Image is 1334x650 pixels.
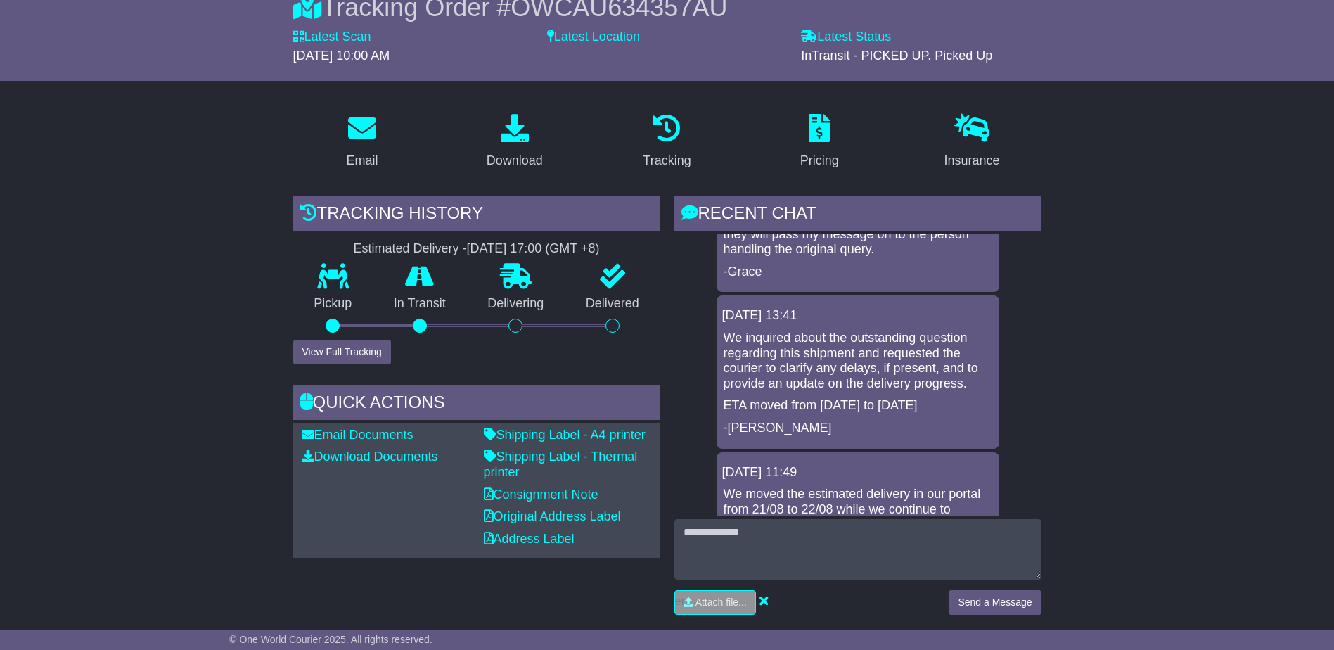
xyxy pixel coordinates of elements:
[800,151,839,170] div: Pricing
[565,296,660,312] p: Delivered
[722,465,994,480] div: [DATE] 11:49
[484,487,598,502] a: Consignment Note
[674,196,1041,234] div: RECENT CHAT
[293,385,660,423] div: Quick Actions
[547,30,640,45] label: Latest Location
[293,30,371,45] label: Latest Scan
[484,509,621,523] a: Original Address Label
[346,151,378,170] div: Email
[302,428,413,442] a: Email Documents
[293,296,373,312] p: Pickup
[467,241,600,257] div: [DATE] 17:00 (GMT +8)
[643,151,691,170] div: Tracking
[722,308,994,324] div: [DATE] 13:41
[337,109,387,175] a: Email
[801,30,891,45] label: Latest Status
[484,532,575,546] a: Address Label
[634,109,700,175] a: Tracking
[724,421,992,436] p: -[PERSON_NAME]
[724,487,992,533] p: We moved the estimated delivery in our portal from 21/08 to 22/08 while we continue to monitor un...
[724,265,992,280] p: -Grace
[801,49,992,63] span: InTransit - PICKED UP. Picked Up
[944,151,1000,170] div: Insurance
[791,109,848,175] a: Pricing
[484,450,638,479] a: Shipping Label - Thermal printer
[467,296,565,312] p: Delivering
[293,340,391,364] button: View Full Tracking
[935,109,1009,175] a: Insurance
[293,241,660,257] div: Estimated Delivery -
[229,634,432,645] span: © One World Courier 2025. All rights reserved.
[724,398,992,414] p: ETA moved from [DATE] to [DATE]
[484,428,646,442] a: Shipping Label - A4 printer
[293,196,660,234] div: Tracking history
[477,109,552,175] a: Download
[724,331,992,391] p: We inquired about the outstanding question regarding this shipment and requested the courier to c...
[487,151,543,170] div: Download
[302,450,438,464] a: Download Documents
[373,296,467,312] p: In Transit
[949,590,1041,615] button: Send a Message
[293,49,390,63] span: [DATE] 10:00 AM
